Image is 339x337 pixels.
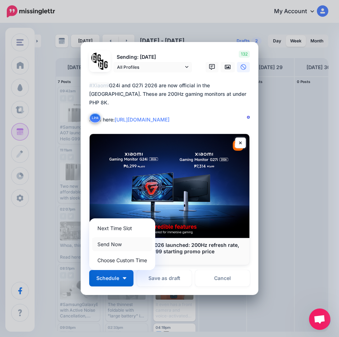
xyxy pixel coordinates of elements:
div: G24i and G27i 2026 are now official in the [GEOGRAPHIC_DATA]. These are 200Hz gaming monitors at ... [89,81,253,124]
a: Next Time Slot [92,221,152,235]
p: [DOMAIN_NAME] [97,255,242,261]
a: Choose Custom Time [92,253,152,267]
img: arrow-down-white.png [123,277,126,279]
div: Schedule [89,218,155,270]
textarea: To enrich screen reader interactions, please activate Accessibility in Grammarly extension settings [89,81,253,124]
mark: #Xiaomi [89,82,109,88]
button: Link [89,113,101,123]
img: 353459792_649996473822713_4483302954317148903_n-bsa138318.png [91,53,102,63]
button: Save as draft [137,270,192,286]
span: All Profiles [117,63,183,71]
a: Send Now [92,237,152,251]
a: Cancel [195,270,250,286]
a: All Profiles [113,62,192,72]
img: JT5sWCfR-79925.png [98,59,108,70]
button: Schedule [89,270,133,286]
b: Xiaomi G24i and G27i 2026 launched: 200Hz refresh rate, FHD resolution, PHP 6,299 starting promo ... [97,242,239,254]
span: 132 [239,51,250,58]
span: Schedule [96,276,119,281]
img: Xiaomi G24i and G27i 2026 launched: 200Hz refresh rate, FHD resolution, PHP 6,299 starting promo ... [90,134,249,238]
p: Sending: [DATE] [113,53,192,61]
